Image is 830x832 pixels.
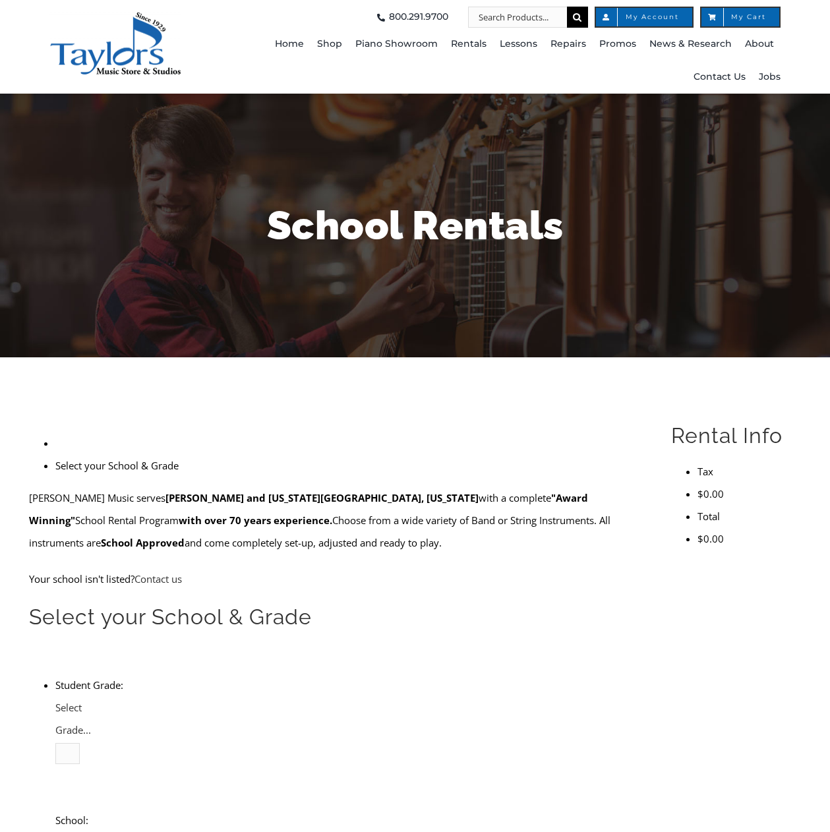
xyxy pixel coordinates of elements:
li: Total [697,505,801,527]
strong: with over 70 years experience. [179,514,332,527]
label: Student Grade: [55,678,123,692]
a: taylors-music-store-west-chester [49,10,181,23]
span: About [745,34,774,55]
span: Jobs [759,67,781,88]
a: Home [275,28,304,61]
a: Contact Us [694,61,746,94]
a: Repairs [550,28,586,61]
input: Search Products... [468,7,567,28]
span: My Account [609,14,679,20]
label: School: [55,814,88,827]
span: Promos [599,34,636,55]
span: Piano Showroom [355,34,438,55]
h2: Select your School & Grade [29,603,640,631]
h1: School Rentals [30,198,801,253]
a: Rentals [451,28,487,61]
nav: Main Menu [240,28,781,94]
a: Promos [599,28,636,61]
li: $0.00 [697,527,801,550]
li: $0.00 [697,483,801,505]
span: Rentals [451,34,487,55]
span: 800.291.9700 [389,7,448,28]
a: Lessons [500,28,537,61]
input: Search [567,7,588,28]
li: Select your School & Grade [55,454,640,477]
a: About [745,28,774,61]
p: Your school isn't listed? [29,568,640,590]
p: [PERSON_NAME] Music serves with a complete School Rental Program Choose from a wide variety of Ba... [29,487,640,554]
a: News & Research [649,28,732,61]
strong: School Approved [101,536,185,549]
span: Shop [317,34,342,55]
a: My Cart [700,7,781,28]
a: Shop [317,28,342,61]
span: Home [275,34,304,55]
span: News & Research [649,34,732,55]
a: My Account [595,7,694,28]
span: Contact Us [694,67,746,88]
a: Contact us [134,572,182,585]
span: My Cart [715,14,766,20]
a: Jobs [759,61,781,94]
nav: Top Right [240,7,781,28]
span: Lessons [500,34,537,55]
h2: Rental Info [671,422,801,450]
span: Select Grade... [55,701,91,736]
a: Piano Showroom [355,28,438,61]
a: 800.291.9700 [373,7,448,28]
span: Repairs [550,34,586,55]
li: Tax [697,460,801,483]
strong: [PERSON_NAME] and [US_STATE][GEOGRAPHIC_DATA], [US_STATE] [165,491,479,504]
